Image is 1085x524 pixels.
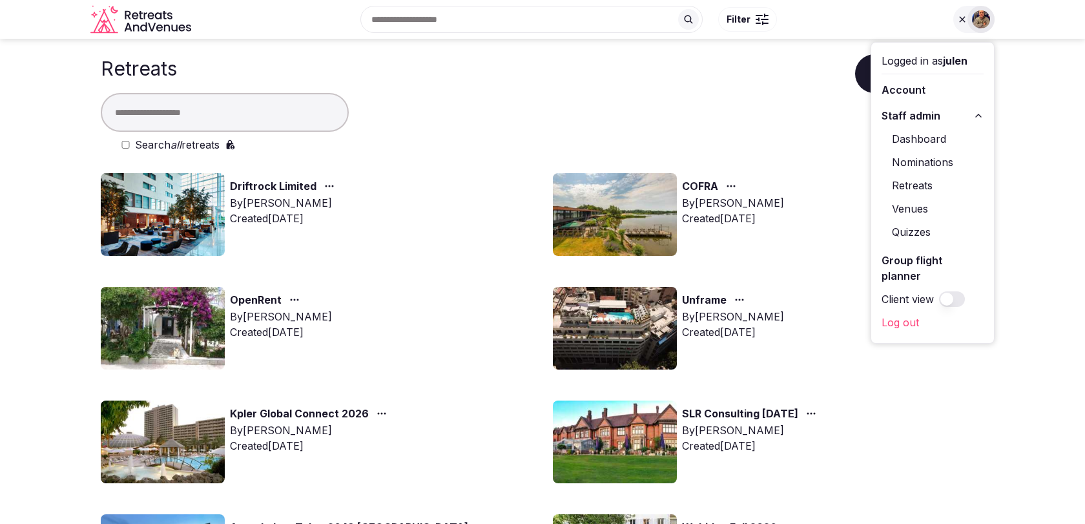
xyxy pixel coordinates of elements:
[682,178,718,195] a: COFRA
[230,292,282,309] a: OpenRent
[101,401,225,483] img: Top retreat image for the retreat: Kpler Global Connect 2026
[882,108,940,123] span: Staff admin
[943,54,967,67] span: julen
[230,211,340,226] div: Created [DATE]
[101,287,225,370] img: Top retreat image for the retreat: OpenRent
[230,423,392,438] div: By [PERSON_NAME]
[682,309,784,324] div: By [PERSON_NAME]
[135,137,220,152] label: Search retreats
[170,138,181,151] em: all
[682,211,784,226] div: Created [DATE]
[727,13,750,26] span: Filter
[682,195,784,211] div: By [PERSON_NAME]
[682,438,821,454] div: Created [DATE]
[230,178,316,195] a: Driftrock Limited
[230,309,332,324] div: By [PERSON_NAME]
[882,250,984,286] a: Group flight planner
[882,53,984,68] div: Logged in as
[855,54,984,93] button: Create a retreat
[230,195,340,211] div: By [PERSON_NAME]
[682,423,821,438] div: By [PERSON_NAME]
[882,152,984,173] a: Nominations
[230,438,392,454] div: Created [DATE]
[882,222,984,242] a: Quizzes
[230,324,332,340] div: Created [DATE]
[882,175,984,196] a: Retreats
[882,312,984,333] a: Log out
[882,291,934,307] label: Client view
[230,406,369,423] a: Kpler Global Connect 2026
[882,79,984,100] a: Account
[682,292,727,309] a: Unframe
[101,57,177,80] h1: Retreats
[682,324,784,340] div: Created [DATE]
[90,5,194,34] a: Visit the homepage
[553,401,677,483] img: Top retreat image for the retreat: SLR Consulting 22 Sep 2025
[972,10,990,28] img: julen
[718,7,777,32] button: Filter
[882,129,984,149] a: Dashboard
[882,105,984,126] button: Staff admin
[553,287,677,370] img: Top retreat image for the retreat: Unframe
[553,173,677,256] img: Top retreat image for the retreat: COFRA
[882,198,984,219] a: Venues
[101,173,225,256] img: Top retreat image for the retreat: Driftrock Limited
[90,5,194,34] svg: Retreats and Venues company logo
[682,406,798,423] a: SLR Consulting [DATE]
